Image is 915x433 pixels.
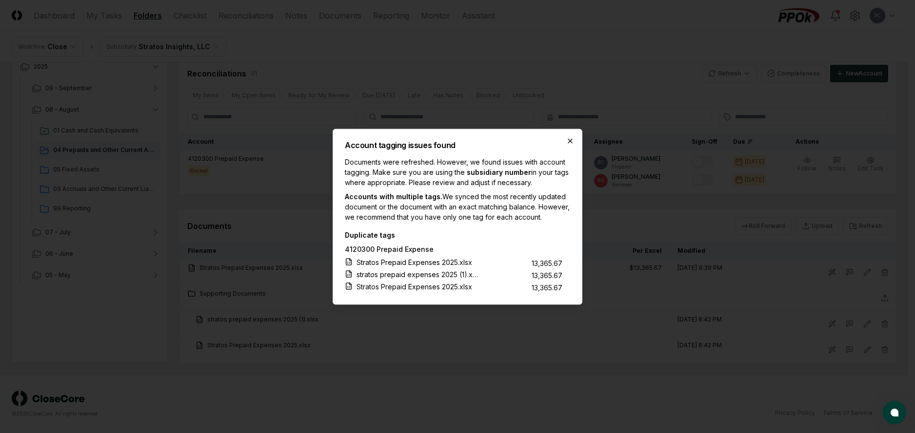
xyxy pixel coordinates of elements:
div: Stratos Prepaid Expenses 2025.xlsx [357,281,472,291]
div: stratos prepaid expenses 2025 (1).xlsx [357,269,478,279]
div: Stratos Prepaid Expenses 2025.xlsx [357,257,472,267]
p: We synced the most recently updated document or the document with an exact matching balance. Howe... [345,191,570,222]
div: 13,365.67 [532,270,562,280]
a: Stratos Prepaid Expenses 2025.xlsx [345,257,484,267]
div: 13,365.67 [532,258,562,268]
p: Documents were refreshed. However, we found issues with account tagging. Make sure you are using ... [345,156,570,187]
span: subsidiary number [467,168,531,176]
a: Stratos Prepaid Expenses 2025.xlsx [345,281,484,291]
div: 4120300 Prepaid Expense [345,244,562,256]
h2: Account tagging issues found [345,141,570,149]
span: Accounts with multiple tags. [345,192,442,200]
div: Duplicate tags [345,229,562,240]
div: 13,365.67 [532,282,562,292]
a: stratos prepaid expenses 2025 (1).xlsx [345,269,490,279]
